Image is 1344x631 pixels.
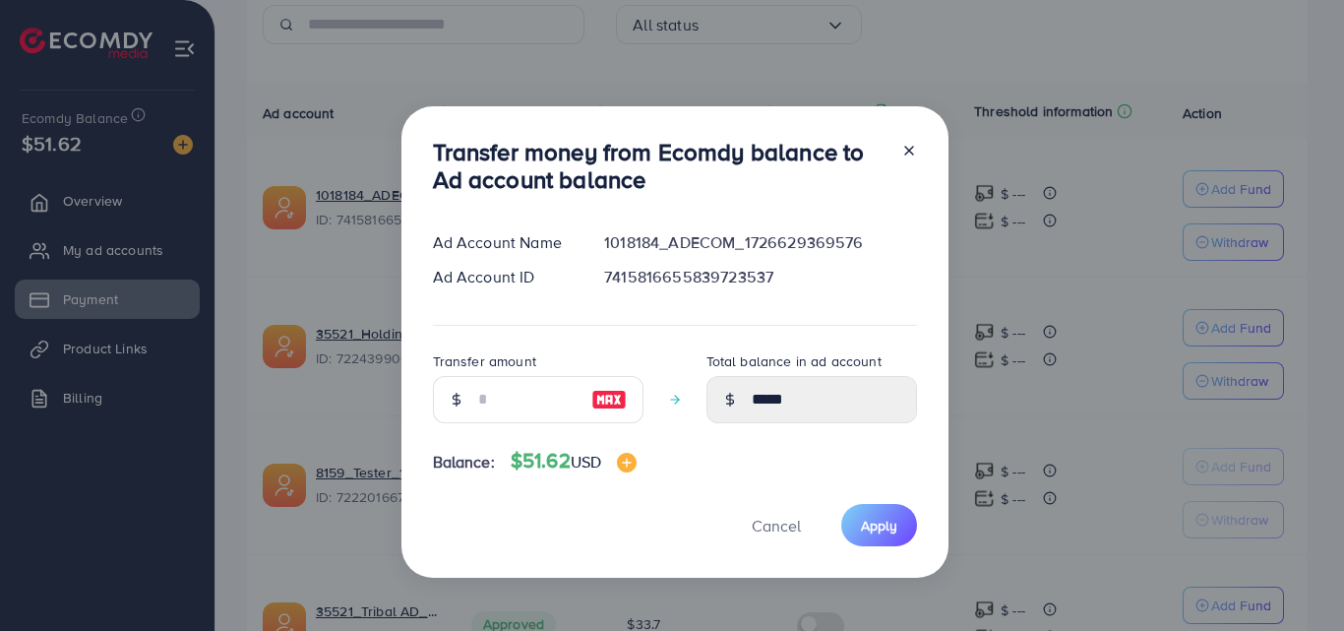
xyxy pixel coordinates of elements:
div: 7415816655839723537 [588,266,932,288]
button: Apply [841,504,917,546]
label: Transfer amount [433,351,536,371]
button: Cancel [727,504,825,546]
iframe: Chat [1260,542,1329,616]
div: 1018184_ADECOM_1726629369576 [588,231,932,254]
label: Total balance in ad account [706,351,882,371]
span: Balance: [433,451,495,473]
div: Ad Account Name [417,231,589,254]
img: image [617,453,637,473]
span: Apply [861,516,897,536]
h4: $51.62 [511,449,637,473]
h3: Transfer money from Ecomdy balance to Ad account balance [433,138,886,195]
div: Ad Account ID [417,266,589,288]
span: Cancel [752,515,801,536]
span: USD [571,451,601,473]
img: image [591,388,627,411]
